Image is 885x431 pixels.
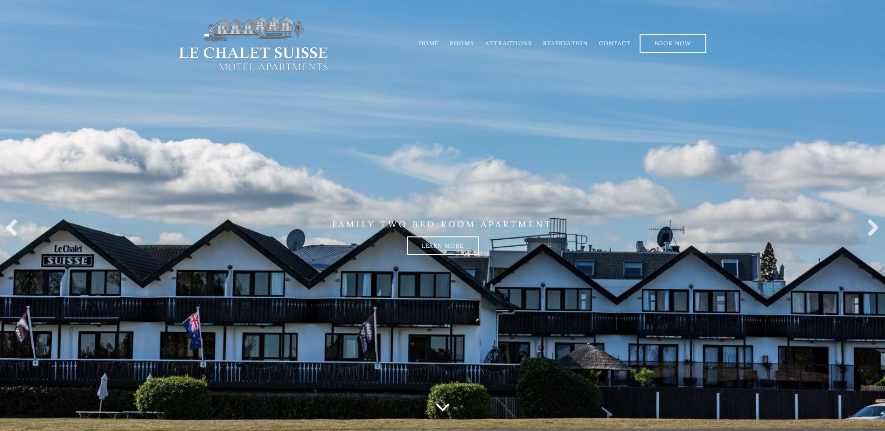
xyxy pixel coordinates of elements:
[640,34,706,53] a: Book Now
[450,40,474,47] a: Rooms
[599,40,630,47] a: Contact
[177,219,709,229] p: FAMILY TWO BED ROOM APARTMENT
[485,40,532,47] a: Attractions
[543,40,588,47] a: Reservation
[419,40,439,47] a: Home
[177,15,329,71] img: lechaletsuisse
[407,236,479,255] a: Learn more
